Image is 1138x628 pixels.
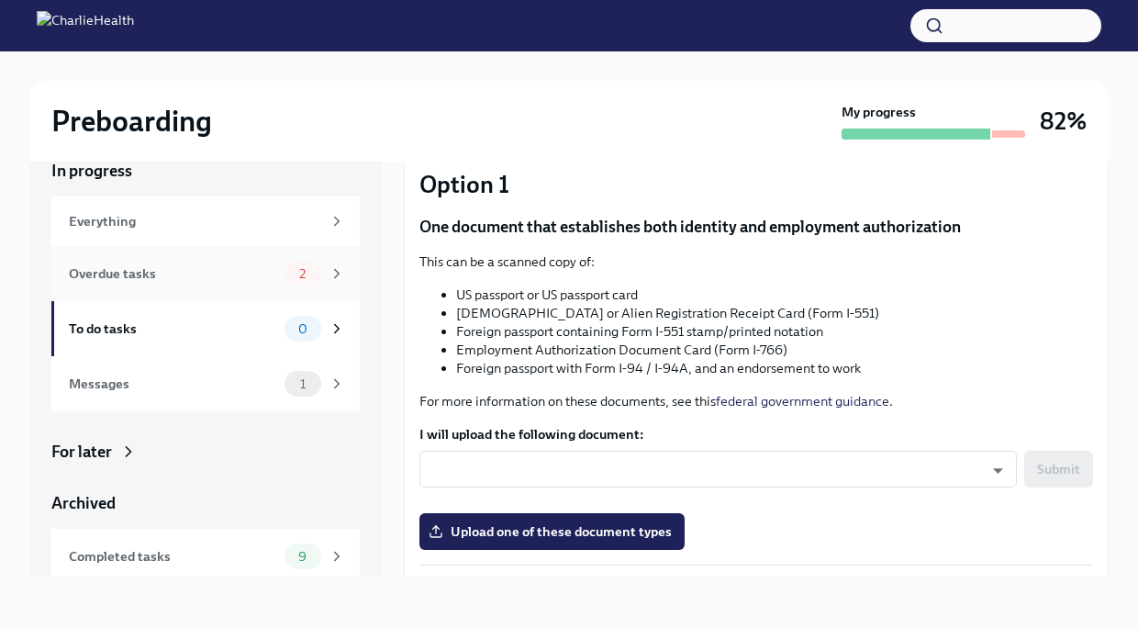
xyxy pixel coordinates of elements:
div: Everything [69,211,321,231]
a: Messages1 [51,356,360,411]
a: To do tasks0 [51,301,360,356]
div: Messages [69,374,277,394]
div: ​ [419,451,1017,488]
strong: My progress [842,103,916,121]
p: One document that establishes both identity and employment authorization [419,216,1093,238]
img: CharlieHealth [37,11,134,40]
label: Upload one of these document types [419,513,685,550]
li: US passport or US passport card [456,286,1093,304]
li: [DEMOGRAPHIC_DATA] or Alien Registration Receipt Card (Form I-551) [456,304,1093,322]
span: 1 [289,377,317,391]
p: For more information on these documents, see this . [419,392,1093,410]
a: Everything [51,196,360,246]
div: Overdue tasks [69,264,277,284]
label: I will upload the following document: [419,425,1093,443]
a: Overdue tasks2 [51,246,360,301]
span: 0 [287,322,318,336]
span: 9 [287,550,318,564]
a: For later [51,441,360,463]
p: Option 1 [419,168,1093,201]
span: 2 [288,267,317,281]
li: Foreign passport containing Form I-551 stamp/printed notation [456,322,1093,341]
div: To do tasks [69,319,277,339]
a: federal government guidance [716,393,889,409]
a: Completed tasks9 [51,529,360,584]
div: Completed tasks [69,546,277,566]
li: Employment Authorization Document Card (Form I-766) [456,341,1093,359]
p: This can be a scanned copy of: [419,252,1093,271]
a: Archived [51,492,360,514]
div: For later [51,441,112,463]
a: In progress [51,160,360,182]
li: Foreign passport with Form I-94 / I-94A, and an endorsement to work [456,359,1093,377]
h3: 82% [1040,105,1087,138]
span: Upload one of these document types [432,522,672,541]
h2: Preboarding [51,103,212,140]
